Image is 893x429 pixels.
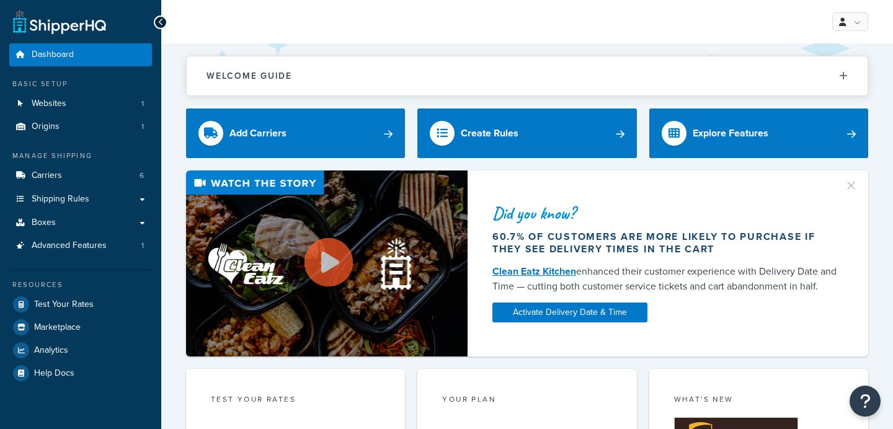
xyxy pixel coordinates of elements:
div: Resources [9,280,152,290]
div: What's New [674,394,843,408]
a: Create Rules [417,108,636,158]
span: Boxes [32,218,56,228]
span: 1 [141,99,144,109]
div: Add Carriers [229,125,287,142]
span: Dashboard [32,50,74,60]
li: Origins [9,115,152,138]
div: Basic Setup [9,79,152,89]
span: Help Docs [34,368,74,379]
span: Analytics [34,345,68,356]
a: Explore Features [649,108,868,158]
a: Marketplace [9,316,152,338]
span: Advanced Features [32,241,107,251]
a: Test Your Rates [9,293,152,316]
span: 6 [140,170,144,181]
span: Carriers [32,170,62,181]
a: Carriers6 [9,164,152,187]
button: Open Resource Center [850,386,881,417]
div: Explore Features [693,125,768,142]
li: Carriers [9,164,152,187]
div: Create Rules [461,125,518,142]
li: Websites [9,92,152,115]
span: Marketplace [34,322,81,333]
div: Manage Shipping [9,151,152,161]
a: Advanced Features1 [9,234,152,257]
a: Activate Delivery Date & Time [492,303,647,322]
a: Dashboard [9,43,152,66]
a: Add Carriers [186,108,405,158]
div: Did you know? [492,205,838,222]
div: 60.7% of customers are more likely to purchase if they see delivery times in the cart [492,231,838,255]
div: enhanced their customer experience with Delivery Date and Time — cutting both customer service ti... [492,264,838,294]
a: Shipping Rules [9,188,152,211]
span: Shipping Rules [32,194,89,205]
div: Test your rates [211,394,380,408]
div: Your Plan [442,394,611,408]
span: 1 [141,122,144,132]
a: Analytics [9,339,152,361]
span: Origins [32,122,60,132]
span: Websites [32,99,66,109]
a: Help Docs [9,362,152,384]
a: Websites1 [9,92,152,115]
img: Video thumbnail [186,170,468,356]
a: Boxes [9,211,152,234]
h2: Welcome Guide [207,71,292,81]
a: Clean Eatz Kitchen [492,264,576,278]
a: Origins1 [9,115,152,138]
span: 1 [141,241,144,251]
span: Test Your Rates [34,299,94,310]
li: Advanced Features [9,234,152,257]
button: Welcome Guide [187,56,868,95]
